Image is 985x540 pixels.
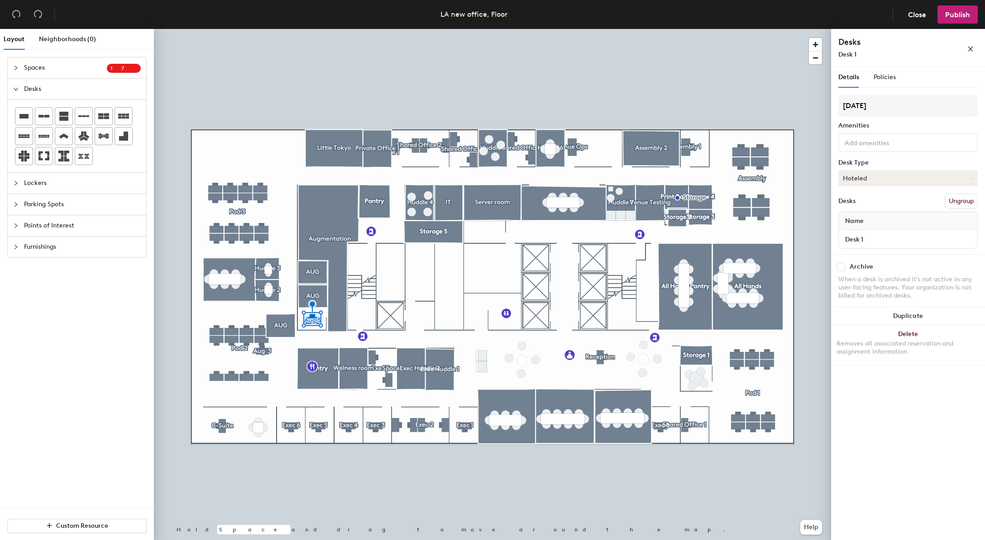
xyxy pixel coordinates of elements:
span: 7 [121,65,137,71]
span: Publish [945,10,970,19]
button: Hoteled [838,170,978,186]
span: Desks [24,79,141,99]
span: Parking Spots [24,194,141,215]
sup: 17 [107,64,141,73]
span: 1 [110,65,121,71]
div: Desk Type [838,159,978,166]
button: DeleteRemoves all associated reservation and assignment information [831,325,985,365]
span: collapsed [13,223,19,228]
span: collapsed [13,180,19,186]
button: Help [800,520,822,535]
span: collapsed [13,65,19,71]
input: Add amenities [843,137,924,147]
div: LA new office, Floor [440,9,507,20]
input: Unnamed desk [841,233,975,246]
span: collapsed [13,244,19,250]
span: Lockers [24,173,141,194]
span: close [967,46,974,52]
span: Custom Resource [56,522,108,530]
h4: Desks [838,36,938,48]
div: Removes all associated reservation and assignment information [837,340,980,356]
div: When a desk is archived it's not active in any user-facing features. Your organization is not bil... [838,275,978,300]
button: Duplicate [831,307,985,325]
span: collapsed [13,202,19,207]
span: Name [841,213,868,229]
button: Custom Resource [7,519,147,533]
span: Close [908,10,926,19]
div: Amenities [838,122,978,129]
span: Details [838,73,859,81]
span: Neighborhoods (0) [39,35,96,43]
span: Furnishings [24,237,141,257]
button: Publish [937,5,978,24]
button: Redo (⌘ + ⇧ + Z) [29,5,47,24]
span: Layout [4,35,24,43]
button: Ungroup [945,194,978,209]
button: Close [900,5,934,24]
span: Desk 1 [838,51,856,58]
div: Archive [850,263,873,270]
button: Undo (⌘ + Z) [7,5,25,24]
span: Policies [874,73,896,81]
span: expanded [13,86,19,92]
div: Desks [838,198,856,205]
span: Spaces [24,57,107,78]
span: undo [12,9,21,19]
span: Points of Interest [24,215,141,236]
